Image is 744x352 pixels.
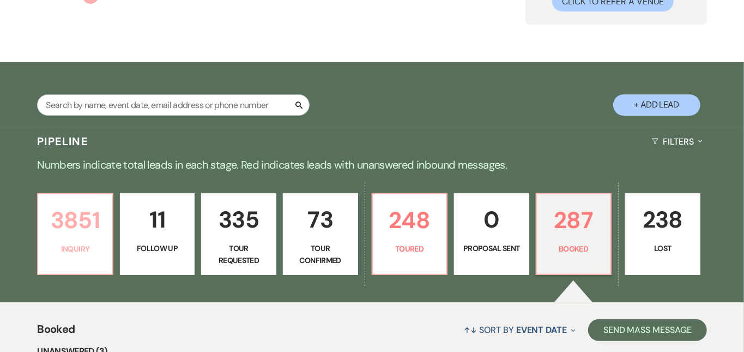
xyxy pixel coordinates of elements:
p: Tour Confirmed [290,242,351,267]
p: Toured [379,243,440,255]
button: Sort By Event Date [460,315,580,344]
p: 73 [290,201,351,238]
a: 73Tour Confirmed [283,193,358,275]
a: 248Toured [372,193,448,275]
p: Follow Up [127,242,188,254]
h3: Pipeline [37,134,88,149]
p: 248 [379,202,440,238]
p: 3851 [45,202,106,238]
button: Send Mass Message [588,319,707,341]
a: 335Tour Requested [201,193,276,275]
span: Event Date [516,324,567,336]
p: Tour Requested [208,242,269,267]
p: 287 [543,202,604,238]
a: 287Booked [536,193,612,275]
p: 238 [632,201,693,238]
p: Inquiry [45,243,106,255]
p: Booked [543,243,604,255]
span: Booked [37,321,75,344]
p: 335 [208,201,269,238]
button: Filters [648,127,707,156]
p: 11 [127,201,188,238]
a: 0Proposal Sent [454,193,529,275]
a: 238Lost [625,193,700,275]
p: Lost [632,242,693,254]
p: Proposal Sent [461,242,522,254]
button: + Add Lead [613,94,700,116]
input: Search by name, event date, email address or phone number [37,94,310,116]
a: 11Follow Up [120,193,195,275]
a: 3851Inquiry [37,193,113,275]
span: ↑↓ [464,324,477,336]
p: 0 [461,201,522,238]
